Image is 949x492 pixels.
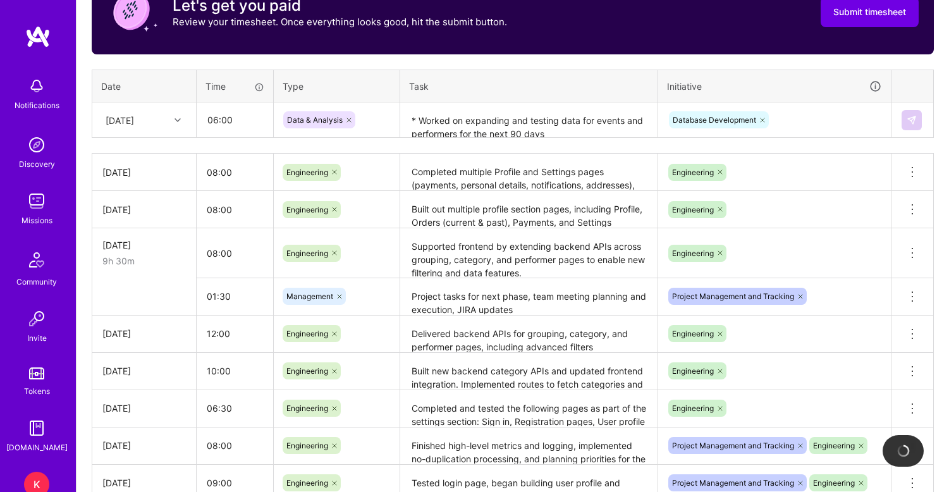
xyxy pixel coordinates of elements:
span: Engineering [672,366,714,376]
span: Engineering [286,366,328,376]
textarea: Built out multiple profile section pages, including Profile, Orders (current & past), Payments, a... [401,192,656,227]
span: Project Management and Tracking [672,478,794,488]
span: Engineering [672,329,714,338]
div: [DATE] [102,166,186,179]
div: Initiative [667,79,882,94]
img: discovery [24,132,49,157]
div: [DATE] [102,476,186,489]
span: Engineering [672,205,714,214]
div: Time [205,80,264,93]
div: 9h 30m [102,254,186,268]
img: logo [25,25,51,48]
th: Date [92,70,197,102]
div: Notifications [15,99,59,112]
div: [DATE] [102,439,186,452]
textarea: Completed multiple Profile and Settings pages (payments, personal details, notifications, address... [401,155,656,190]
div: Tokens [24,384,50,398]
span: Project Management and Tracking [672,441,794,450]
span: Engineering [672,403,714,413]
div: Discovery [19,157,55,171]
span: Engineering [286,168,328,177]
div: [DATE] [102,327,186,340]
span: Engineering [672,168,714,177]
div: Missions [21,214,52,227]
img: Community [21,245,52,275]
span: Management [286,292,333,301]
span: Engineering [672,249,714,258]
span: Project Management and Tracking [672,292,794,301]
input: HH:MM [197,237,273,270]
input: HH:MM [197,354,273,388]
textarea: Completed and tested the following pages as part of the settings section: Sign in, Registration p... [401,391,656,426]
div: null [902,110,923,130]
textarea: Project tasks for next phase, team meeting planning and execution, JIRA updates [401,280,656,314]
p: Review your timesheet. Once everything looks good, hit the submit button. [173,15,507,28]
span: Engineering [286,329,328,338]
img: guide book [24,415,49,441]
div: [DATE] [102,203,186,216]
div: [DATE] [102,364,186,378]
input: HH:MM [197,317,273,350]
i: icon Chevron [174,117,181,123]
div: Invite [27,331,47,345]
img: tokens [29,367,44,379]
input: HH:MM [197,156,273,189]
span: Database Development [673,115,756,125]
span: Engineering [286,478,328,488]
input: HH:MM [197,193,273,226]
th: Type [274,70,400,102]
span: Engineering [286,403,328,413]
textarea: Supported frontend by extending backend APIs across grouping, category, and performer pages to en... [401,230,656,277]
div: [DATE] [102,402,186,415]
span: Engineering [813,441,855,450]
span: Data & Analysis [287,115,343,125]
th: Task [400,70,658,102]
div: [DOMAIN_NAME] [6,441,68,454]
div: [DATE] [106,113,134,126]
img: teamwork [24,188,49,214]
input: HH:MM [197,429,273,462]
span: Engineering [813,478,855,488]
img: loading [896,443,911,458]
span: Engineering [286,249,328,258]
input: HH:MM [197,391,273,425]
div: Community [16,275,57,288]
img: bell [24,73,49,99]
textarea: Finished high-level metrics and logging, implemented no-duplication processing, and planning prio... [401,429,656,464]
input: HH:MM [197,103,272,137]
textarea: Delivered backend APIs for grouping, category, and performer pages, including advanced filters (s... [401,317,656,352]
textarea: * Worked on expanding and testing data for events and performers for the next 90 days [401,104,656,137]
textarea: Built new backend category APIs and updated frontend integration. Implemented routes to fetch cat... [401,354,656,389]
span: Engineering [286,441,328,450]
span: Engineering [286,205,328,214]
span: Submit timesheet [833,6,906,18]
input: HH:MM [197,280,273,313]
img: Submit [907,115,917,125]
img: Invite [24,306,49,331]
div: [DATE] [102,238,186,252]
